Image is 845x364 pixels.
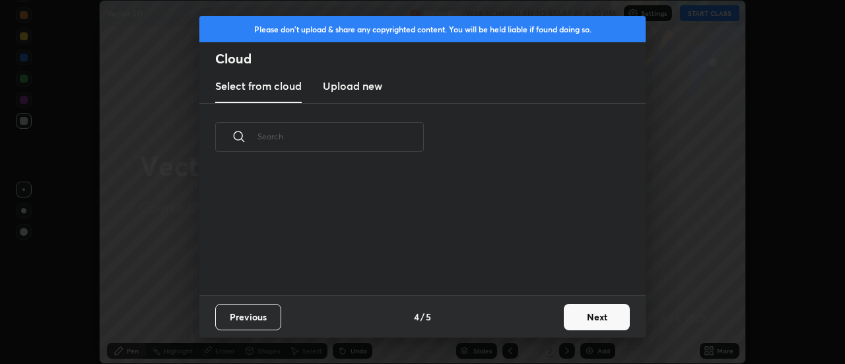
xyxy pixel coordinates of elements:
h4: / [421,310,424,324]
h4: 5 [426,310,431,324]
h3: Upload new [323,78,382,94]
h3: Select from cloud [215,78,302,94]
button: Next [564,304,630,330]
h4: 4 [414,310,419,324]
div: Please don't upload & share any copyrighted content. You will be held liable if found doing so. [199,16,646,42]
h2: Cloud [215,50,646,67]
input: Search [257,108,424,164]
button: Previous [215,304,281,330]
